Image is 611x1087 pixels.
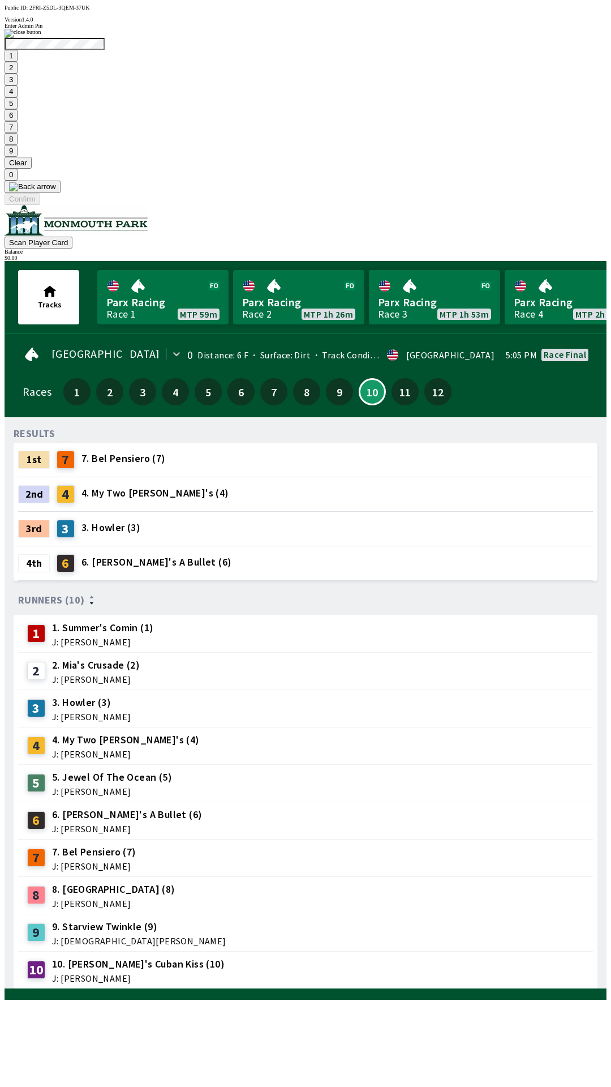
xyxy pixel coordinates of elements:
[18,594,593,606] div: Runners (10)
[544,350,586,359] div: Race final
[5,29,41,38] img: close button
[18,520,50,538] div: 3rd
[52,658,140,673] span: 2. Mia's Crusade (2)
[9,182,56,191] img: Back arrow
[27,662,45,680] div: 2
[5,255,606,261] div: $ 0.00
[242,295,355,310] span: Parx Racing
[96,378,123,405] button: 2
[5,133,18,145] button: 8
[514,310,543,319] div: Race 4
[52,936,226,945] span: J: [DEMOGRAPHIC_DATA][PERSON_NAME]
[81,520,140,535] span: 3. Howler (3)
[52,750,200,759] span: J: [PERSON_NAME]
[52,899,175,908] span: J: [PERSON_NAME]
[52,862,136,871] span: J: [PERSON_NAME]
[197,349,248,361] span: Distance: 6 F
[81,486,229,500] span: 4. My Two [PERSON_NAME]'s (4)
[5,249,606,255] div: Balance
[326,378,353,405] button: 9
[97,270,229,324] a: Parx RacingRace 1MTP 59m
[378,310,407,319] div: Race 3
[394,388,416,396] span: 11
[52,733,200,747] span: 4. My Two [PERSON_NAME]'s (4)
[260,378,287,405] button: 7
[195,378,222,405] button: 5
[5,50,18,62] button: 1
[187,350,193,360] div: 0
[27,811,45,829] div: 6
[52,824,202,833] span: J: [PERSON_NAME]
[363,389,382,395] span: 10
[52,770,172,785] span: 5. Jewel Of The Ocean (5)
[27,849,45,867] div: 7
[296,388,317,396] span: 8
[52,637,153,647] span: J: [PERSON_NAME]
[5,237,72,249] button: Scan Player Card
[63,378,91,405] button: 1
[5,145,18,157] button: 9
[369,270,500,324] a: Parx RacingRace 3MTP 1h 53m
[5,97,18,109] button: 5
[81,451,166,466] span: 7. Bel Pensiero (7)
[5,85,18,97] button: 4
[57,520,75,538] div: 3
[29,5,90,11] span: 2FRI-Z5DL-3QEM-37UK
[52,957,225,972] span: 10. [PERSON_NAME]'s Cuban Kiss (10)
[66,388,88,396] span: 1
[51,349,160,358] span: [GEOGRAPHIC_DATA]
[52,695,131,710] span: 3. Howler (3)
[5,121,18,133] button: 7
[18,596,85,605] span: Runners (10)
[263,388,285,396] span: 7
[18,554,50,572] div: 4th
[5,169,18,181] button: 0
[129,378,156,405] button: 3
[52,882,175,897] span: 8. [GEOGRAPHIC_DATA] (8)
[27,699,45,717] div: 3
[57,451,75,469] div: 7
[27,624,45,643] div: 1
[506,350,537,360] span: 5:05 PM
[5,62,18,74] button: 2
[106,295,220,310] span: Parx Racing
[14,429,55,438] div: RESULTS
[27,961,45,979] div: 10
[293,378,320,405] button: 8
[5,16,606,23] div: Version 1.4.0
[227,378,255,405] button: 6
[5,193,40,205] button: Confirm
[52,919,226,934] span: 9. Starview Twinkle (9)
[106,310,136,319] div: Race 1
[248,349,311,361] span: Surface: Dirt
[52,807,202,822] span: 6. [PERSON_NAME]'s A Bullet (6)
[406,350,494,360] div: [GEOGRAPHIC_DATA]
[5,109,18,121] button: 6
[233,270,364,324] a: Parx RacingRace 2MTP 1h 26m
[5,23,606,29] div: Enter Admin Pin
[27,774,45,792] div: 5
[99,388,121,396] span: 2
[23,387,51,396] div: Races
[359,378,386,405] button: 10
[391,378,419,405] button: 11
[27,737,45,755] div: 4
[57,485,75,503] div: 4
[378,295,491,310] span: Parx Racing
[5,74,18,85] button: 3
[304,310,353,319] span: MTP 1h 26m
[18,451,50,469] div: 1st
[52,845,136,859] span: 7. Bel Pensiero (7)
[132,388,153,396] span: 3
[18,485,50,503] div: 2nd
[52,620,153,635] span: 1. Summer's Comin (1)
[52,675,140,684] span: J: [PERSON_NAME]
[52,712,131,721] span: J: [PERSON_NAME]
[18,270,79,324] button: Tracks
[52,787,172,796] span: J: [PERSON_NAME]
[52,974,225,983] span: J: [PERSON_NAME]
[197,388,219,396] span: 5
[329,388,350,396] span: 9
[162,378,189,405] button: 4
[5,5,606,11] div: Public ID:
